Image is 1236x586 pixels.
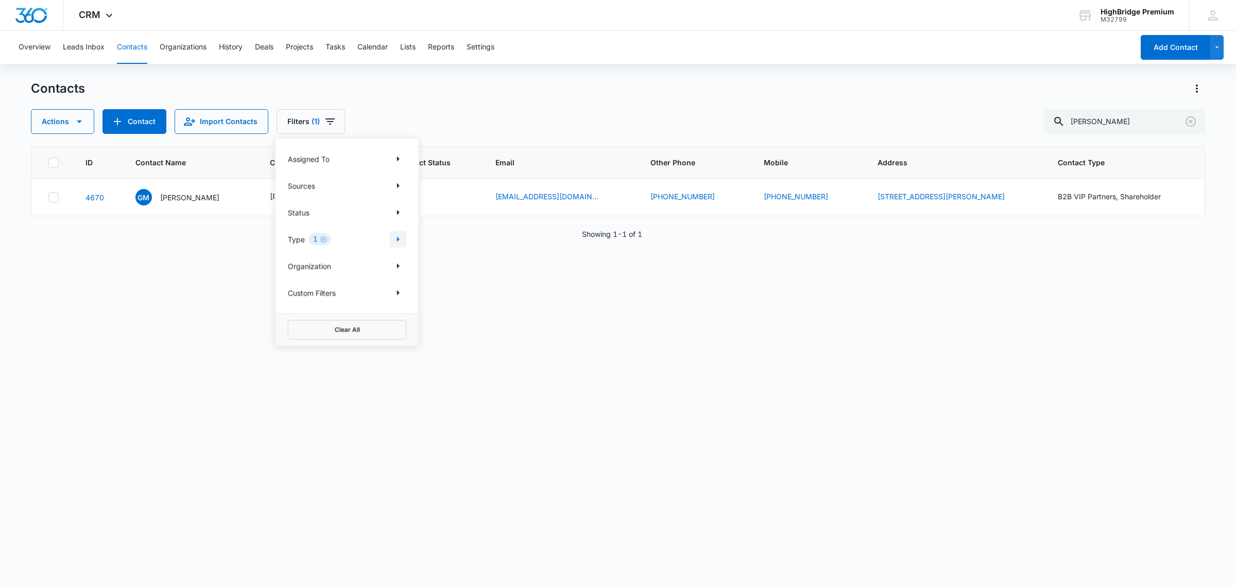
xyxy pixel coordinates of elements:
p: Showing 1-1 of 1 [582,229,642,239]
p: [PERSON_NAME] [160,192,219,203]
button: Overview [19,31,50,64]
div: 1 [309,233,331,246]
button: Organizations [160,31,207,64]
div: Contact Name - Gregg M Steinberg - Select to Edit Field [135,189,238,205]
button: Tasks [325,31,345,64]
button: History [219,31,243,64]
button: Show Type filters [390,231,406,248]
a: [STREET_ADDRESS][PERSON_NAME] [878,192,1005,201]
button: Clear [320,236,327,243]
span: ID [85,157,95,168]
span: Other Phone [650,157,740,168]
div: Address - 2621 Walkaloosa Way, Fort Collins, CO, 80525 - Select to Edit Field [878,191,1023,203]
span: Contact Name [135,157,230,168]
button: Projects [286,31,313,64]
button: Calendar [357,31,388,64]
span: GM [135,189,152,205]
a: Navigate to contact details page for Gregg M Steinberg [85,193,104,202]
p: Organization [288,261,331,271]
p: Type [288,234,305,245]
div: B2B VIP Partners, Shareholder [1058,191,1161,202]
button: Settings [467,31,494,64]
button: Reports [428,31,454,64]
button: Add Contact [1141,35,1210,60]
p: Sources [288,180,315,191]
button: Show Status filters [390,204,406,221]
div: Email - gmsteinberg@gmail.com - Select to Edit Field [495,191,617,203]
p: Custom Filters [288,287,336,298]
button: Lists [400,31,416,64]
div: [PERSON_NAME] Farm [270,191,348,202]
div: Mobile - (970) 818-2795 - Select to Edit Field [764,191,847,203]
a: [EMAIL_ADDRESS][DOMAIN_NAME] [495,191,598,202]
div: Contact Type - B2B VIP Partners, Shareholder - Select to Edit Field [1058,191,1179,203]
button: Deals [255,31,273,64]
button: Actions [1189,80,1205,97]
div: account id [1101,16,1174,23]
input: Search Contacts [1044,109,1205,134]
button: Filters [277,109,345,134]
p: Assigned To [288,153,330,164]
h1: Contacts [31,81,85,96]
span: Email [495,157,610,168]
button: Show Custom Filters filters [390,285,406,301]
button: Add Contact [102,109,166,134]
a: [PHONE_NUMBER] [650,191,715,202]
button: Show Sources filters [390,178,406,194]
p: Status [288,207,310,218]
span: Address [878,157,1018,168]
div: Other Phone - (847) 687-1698 - Select to Edit Field [650,191,733,203]
span: Mobile [764,157,853,168]
button: Leads Inbox [63,31,105,64]
span: CRM [79,9,100,20]
span: (1) [312,118,320,125]
button: Contacts [117,31,147,64]
button: Actions [31,109,94,134]
a: [PHONE_NUMBER] [764,191,828,202]
span: Contact Status [398,157,456,168]
div: Company - Belushi's Farm - Select to Edit Field [270,191,367,203]
button: Clear [1182,113,1199,130]
button: Show Assigned To filters [390,151,406,167]
button: Show Organization filters [390,258,406,274]
button: Clear All [288,320,406,340]
span: Contact Type [1058,157,1173,168]
button: Import Contacts [175,109,268,134]
span: Company [270,157,373,168]
div: account name [1101,8,1174,16]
